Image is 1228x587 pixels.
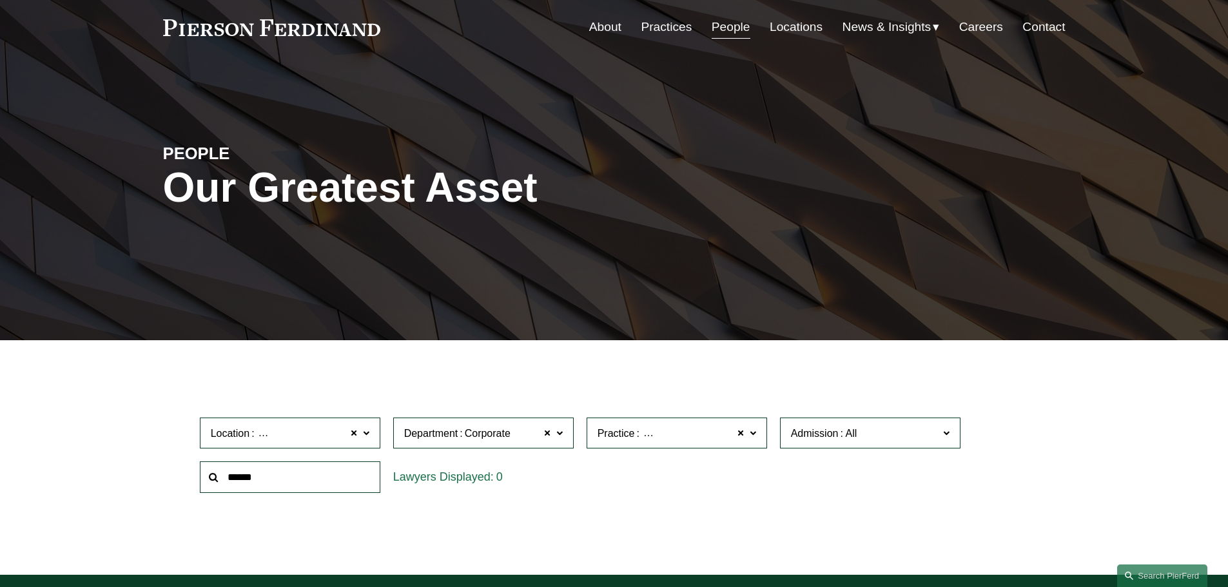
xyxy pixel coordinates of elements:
span: Bankruptcy, Financial Restructuring, and Reorganization [641,425,899,442]
a: Locations [770,15,823,39]
a: Practices [641,15,692,39]
h4: PEOPLE [163,143,389,164]
a: folder dropdown [843,15,940,39]
span: Department [404,428,458,439]
span: 0 [496,470,503,483]
a: About [589,15,621,39]
span: Admission [791,428,839,439]
span: [GEOGRAPHIC_DATA] [257,425,364,442]
a: Careers [959,15,1003,39]
span: Practice [598,428,635,439]
a: People [712,15,750,39]
span: News & Insights [843,16,931,39]
span: Location [211,428,250,439]
a: Contact [1022,15,1065,39]
a: Search this site [1117,564,1207,587]
span: Corporate [465,425,511,442]
h1: Our Greatest Asset [163,164,765,211]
